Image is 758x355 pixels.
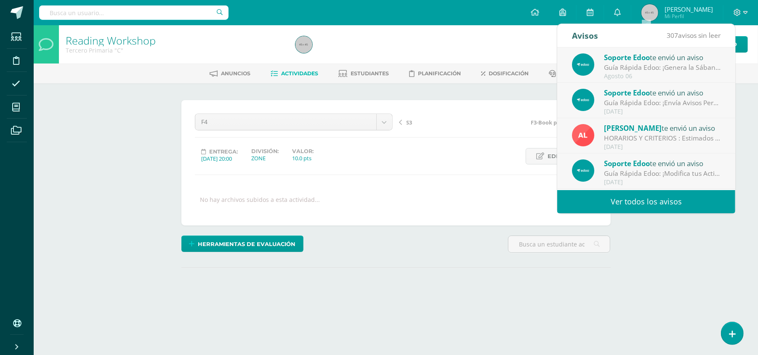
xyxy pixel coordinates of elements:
label: División: [252,148,279,154]
span: Soporte Edoo [604,88,650,98]
a: Planificación [409,67,461,80]
span: 307 [667,31,678,40]
img: 544892825c0ef607e0100ea1c1606ec1.png [572,89,594,111]
img: 544892825c0ef607e0100ea1c1606ec1.png [572,159,594,182]
a: Ver todos los avisos [557,190,735,213]
a: Herramientas de evaluación [181,236,303,252]
a: Anuncios [210,67,250,80]
div: [DATE] [604,108,721,115]
a: Actividades [271,67,318,80]
span: Estudiantes [351,70,389,77]
div: HORARIOS Y CRITERIOS : Estimados padres de familia: Compartimos los HORARIOS Y CRITERIOS DE EVALU... [604,133,721,143]
div: Avisos [572,24,598,47]
div: te envió un aviso [604,87,721,98]
label: Valor: [293,148,314,154]
img: 45x45 [295,36,312,53]
span: Dosificación [489,70,529,77]
div: te envió un aviso [604,158,721,169]
div: [DATE] 20:00 [202,155,238,162]
span: [PERSON_NAME] [604,123,662,133]
div: te envió un aviso [604,52,721,63]
a: Reading Workshop [66,33,156,48]
img: 2ffea78c32313793fe3641c097813157.png [572,124,594,146]
div: ZONE [252,154,279,162]
div: Agosto 06 [604,73,721,80]
img: 45x45 [641,4,658,21]
span: F4 [202,114,370,130]
span: Mi Perfil [665,13,713,20]
span: avisos sin leer [667,31,721,40]
img: 544892825c0ef607e0100ea1c1606ec1.png [572,53,594,76]
span: Actividades [281,70,318,77]
a: Conferencias [549,67,602,80]
input: Busca un usuario... [39,5,229,20]
span: Soporte Edoo [604,53,650,62]
span: S3 [407,119,412,126]
div: No hay archivos subidos a esta actividad... [200,196,320,212]
a: F3-Book pages 230-231 [498,118,597,126]
a: Dosificación [481,67,529,80]
a: S3 [399,118,498,126]
div: [DATE] [604,179,721,186]
div: Tercero Primaria 'C' [66,46,285,54]
span: Editar [548,148,570,164]
div: 10.0 pts [293,154,314,162]
span: Soporte Edoo [604,159,650,168]
span: F3-Book pages 230-231 [531,119,590,126]
div: te envió un aviso [604,122,721,133]
a: F4 [195,114,392,130]
input: Busca un estudiante aquí... [508,236,610,252]
div: Guía Rápida Edoo: ¡Envía Avisos Personalizados a Estudiantes Específicos con Facilidad!: En Edoo,... [604,98,721,108]
div: [DATE] [604,143,721,151]
span: Entrega: [210,148,238,155]
span: [PERSON_NAME] [665,5,713,13]
a: Estudiantes [338,67,389,80]
h1: Reading Workshop [66,34,285,46]
span: Anuncios [221,70,250,77]
div: Guía Rápida Edoo: ¡Genera la Sábana de tu Curso en Pocos Pasos!: En Edoo, buscamos facilitar la a... [604,63,721,72]
div: Guía Rápida Edoo: ¡Modifica tus Actividades de Forma Sencilla y Segura!: En Edoo, seguimos compro... [604,169,721,178]
span: Herramientas de evaluación [198,236,295,252]
span: Planificación [418,70,461,77]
